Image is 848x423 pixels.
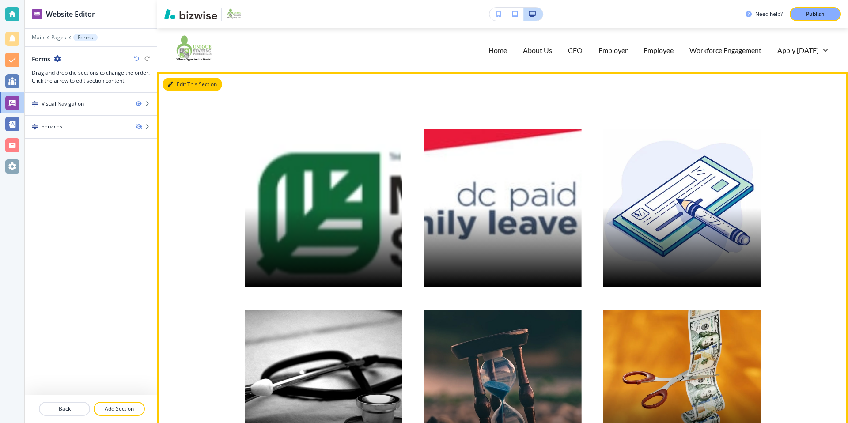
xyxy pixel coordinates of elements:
div: DragVisual Navigation [25,93,157,115]
button: Forms [73,34,98,41]
button: Pages [51,34,66,41]
img: Unique Staffing Professionals [170,31,217,68]
img: Bizwise Logo [164,9,217,19]
h3: Drag and drop the sections to change the order. Click the arrow to edit section content. [32,69,150,85]
p: CEO [568,45,583,55]
img: Drag [32,101,38,107]
h2: Forms [32,54,50,64]
p: Employee [644,45,674,55]
img: editor icon [32,9,42,19]
h2: Website Editor [46,9,95,19]
img: Your Logo [225,7,243,21]
button: Main [32,34,44,41]
p: Workforce Engagement [689,45,761,55]
button: Back [39,402,90,416]
p: Apply [DATE] [777,45,819,55]
button: Add Section [94,402,145,416]
p: Add Section [95,405,144,413]
div: DragServices [25,116,157,138]
p: Home [488,45,507,55]
p: Employer [598,45,628,55]
p: Publish [806,10,825,18]
button: Edit This Section [163,78,222,91]
div: Visual Navigation [42,100,84,108]
button: Publish [790,7,841,21]
p: Back [40,405,89,413]
h3: Need help? [755,10,783,18]
p: About Us [523,45,552,55]
div: Services [42,123,62,131]
img: Drag [32,124,38,130]
p: Forms [78,34,93,41]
